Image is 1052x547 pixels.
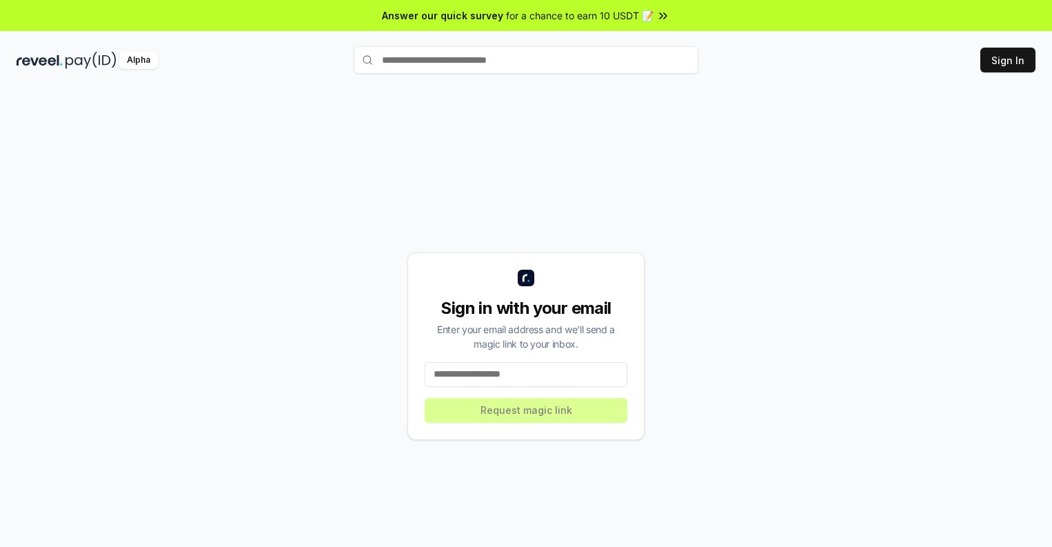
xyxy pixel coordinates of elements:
[980,48,1035,72] button: Sign In
[17,52,63,69] img: reveel_dark
[425,297,627,319] div: Sign in with your email
[425,322,627,351] div: Enter your email address and we’ll send a magic link to your inbox.
[65,52,117,69] img: pay_id
[119,52,158,69] div: Alpha
[382,8,503,23] span: Answer our quick survey
[518,270,534,286] img: logo_small
[506,8,654,23] span: for a chance to earn 10 USDT 📝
